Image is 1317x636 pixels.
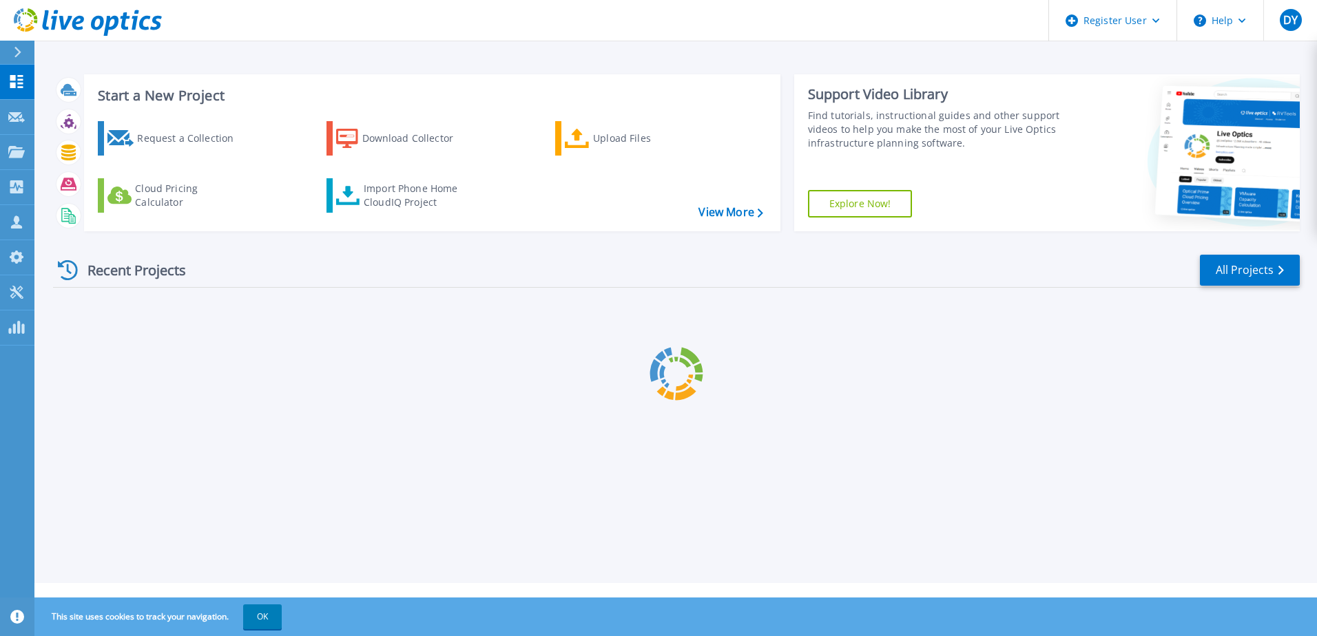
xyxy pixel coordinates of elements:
div: Cloud Pricing Calculator [135,182,245,209]
a: Download Collector [326,121,480,156]
span: This site uses cookies to track your navigation. [38,604,282,629]
div: Import Phone Home CloudIQ Project [364,182,471,209]
div: Support Video Library [808,85,1066,103]
span: DY [1283,14,1298,25]
a: View More [698,206,763,219]
a: Cloud Pricing Calculator [98,178,251,213]
div: Find tutorials, instructional guides and other support videos to help you make the most of your L... [808,109,1066,150]
a: Request a Collection [98,121,251,156]
a: Explore Now! [808,190,913,218]
div: Upload Files [593,125,703,152]
h3: Start a New Project [98,88,763,103]
a: Upload Files [555,121,709,156]
a: All Projects [1200,255,1300,286]
div: Recent Projects [53,253,205,287]
div: Request a Collection [137,125,247,152]
div: Download Collector [362,125,473,152]
button: OK [243,604,282,629]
